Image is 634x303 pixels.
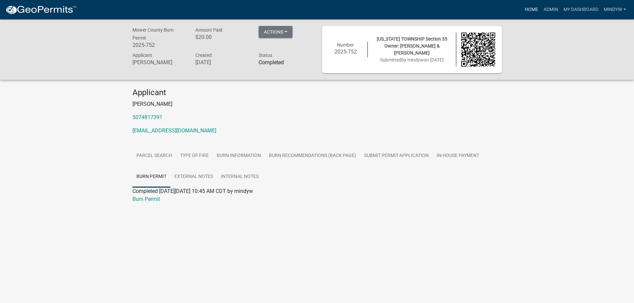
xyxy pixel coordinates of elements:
span: Amount Paid [195,27,222,33]
a: Burn Information [213,145,265,167]
a: Admin [541,3,561,16]
h6: 2025-752 [329,49,363,55]
a: In-House Payment [433,145,483,167]
a: Parcel search [132,145,176,167]
a: mindyw [601,3,629,16]
img: QR code [461,33,495,67]
span: Submitted on [DATE] [380,57,444,63]
h6: [DATE] [195,59,249,66]
a: Submit Permit Application [360,145,433,167]
span: Applicant [132,53,152,58]
a: My Dashboard [561,3,601,16]
a: External Notes [170,166,217,188]
h6: $20.00 [195,34,249,40]
span: [US_STATE] TOWNSHIP Section 35 Owner: [PERSON_NAME] & [PERSON_NAME] [377,36,447,56]
span: by mindyw [401,57,424,63]
p: [PERSON_NAME] [132,100,502,108]
span: Created [195,53,212,58]
a: Burn Permit [132,196,160,202]
span: Completed [DATE][DATE] 10:45 AM CDT by mindyw [132,188,253,194]
a: Burn Permit [132,166,170,188]
a: Type Of Fire [176,145,213,167]
a: Internal Notes [217,166,263,188]
button: Actions [259,26,293,38]
h6: [PERSON_NAME] [132,59,186,66]
a: 5074817391 [132,114,162,120]
span: Status [259,53,272,58]
h6: 2025-752 [132,42,186,48]
span: Number [337,42,354,48]
a: Home [522,3,541,16]
h4: Applicant [132,88,502,97]
strong: Completed [259,59,284,66]
span: Mower County Burn Permit [132,27,174,41]
a: Burn Recommendations (Back Page) [265,145,360,167]
a: [EMAIL_ADDRESS][DOMAIN_NAME] [132,127,216,134]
